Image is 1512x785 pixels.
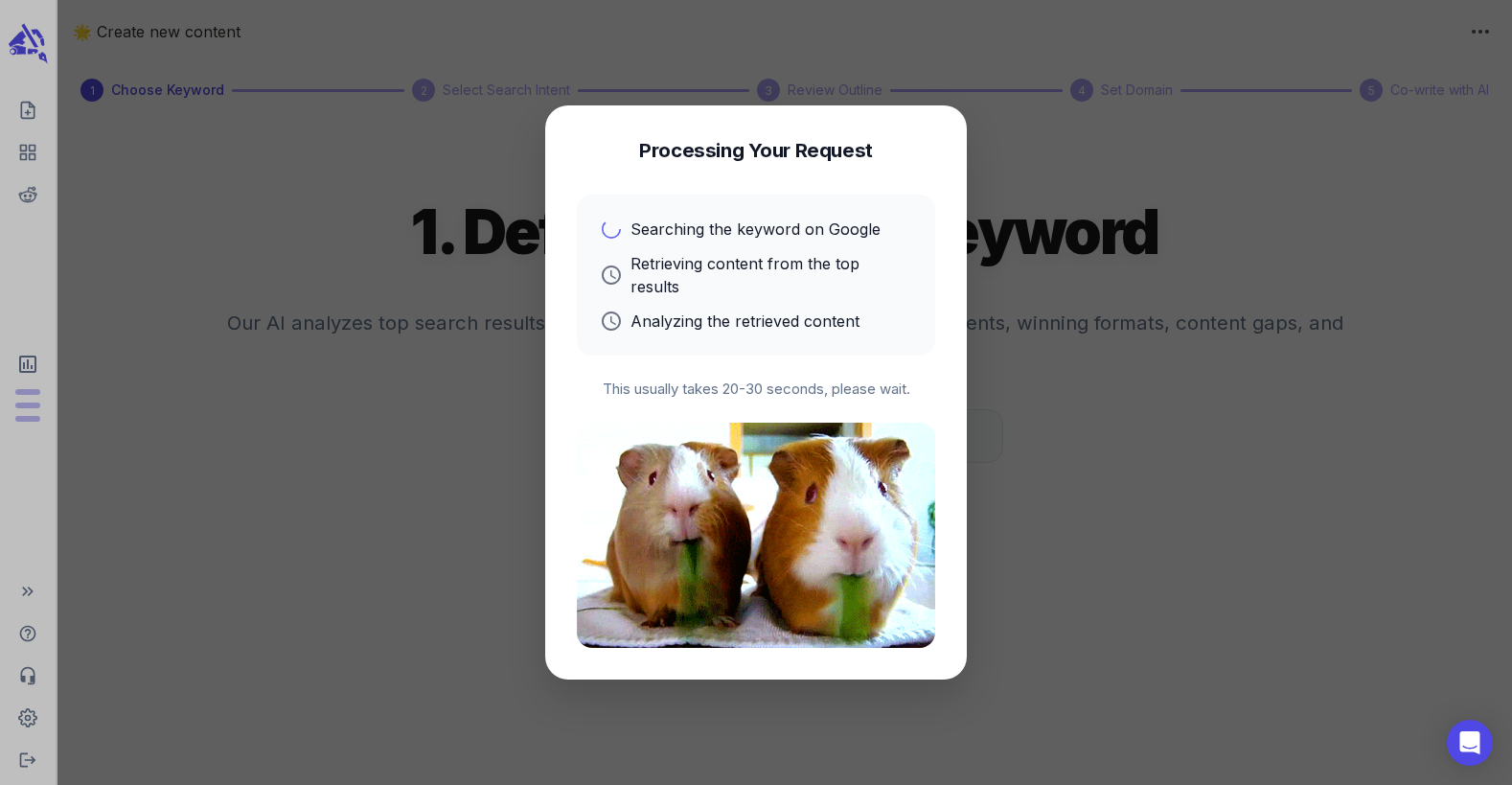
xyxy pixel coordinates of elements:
[639,137,873,164] h4: Processing Your Request
[630,310,859,333] p: Analyzing the retrieved content
[1447,720,1493,766] div: Open Intercom Messenger
[630,218,881,241] p: Searching the keyword on Google
[630,252,912,298] p: Retrieving content from the top results
[577,379,935,401] p: This usually takes 20-30 seconds, please wait.
[577,423,935,648] img: Processing animation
